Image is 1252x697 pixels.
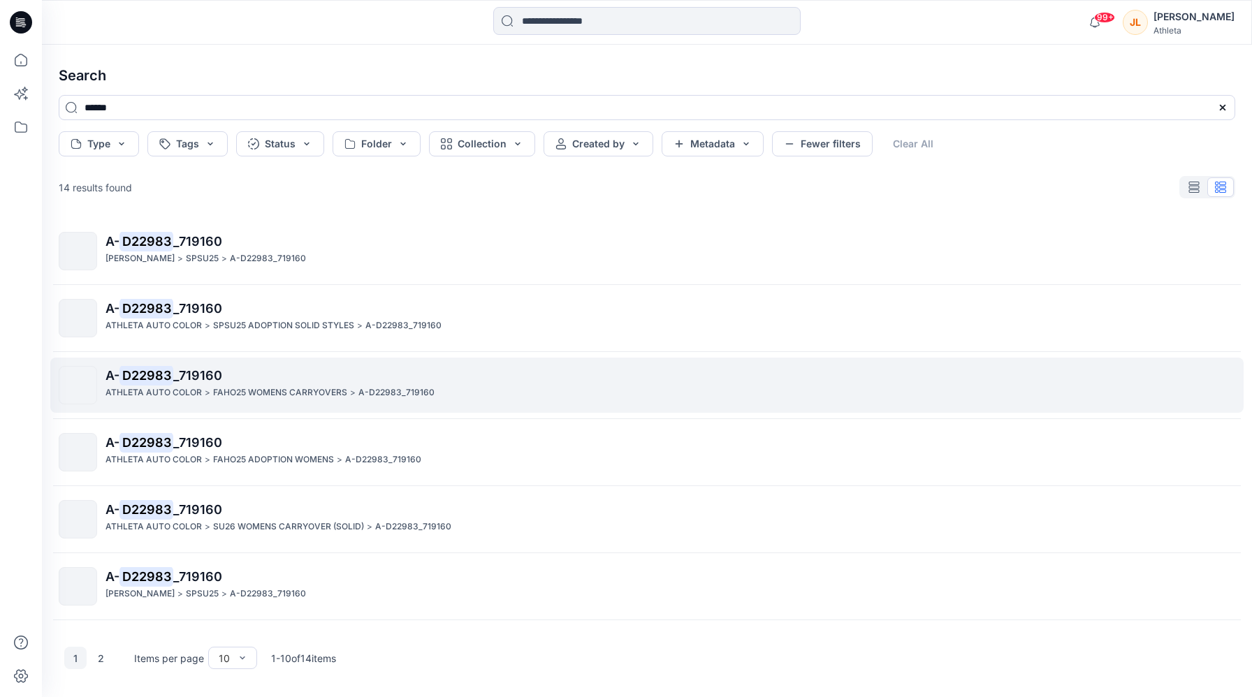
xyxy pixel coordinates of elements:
p: REGINA MIRACLE [105,251,175,266]
p: > [177,587,183,601]
p: A-D22983_719160 [230,251,306,266]
p: ATHLETA AUTO COLOR [105,520,202,534]
p: > [350,386,356,400]
p: 1 - 10 of 14 items [271,651,336,666]
p: SPSU25 ADOPTION SOLID STYLES [213,318,354,333]
span: A- [105,502,119,517]
p: ATHLETA AUTO COLOR [105,318,202,333]
p: > [205,386,210,400]
p: ATHLETA AUTO COLOR [105,386,202,400]
p: > [205,318,210,333]
mark: D22983 [119,231,173,251]
mark: D22983 [119,432,173,452]
span: A- [105,435,119,450]
button: Collection [429,131,535,156]
span: A- [105,301,119,316]
mark: D22983 [119,499,173,519]
p: A-D22983_719160 [375,520,451,534]
p: FAHO25 ADOPTION WOMENS [213,453,334,467]
button: Tags [147,131,228,156]
p: > [367,520,372,534]
span: _719160 [173,368,222,383]
mark: D22983 [119,298,173,318]
p: > [221,251,227,266]
p: A-D22983_719160 [358,386,435,400]
p: A-D22983_719160 [345,453,421,467]
p: > [205,520,210,534]
span: A- [105,368,119,383]
p: Items per page [134,651,204,666]
span: _719160 [173,569,222,584]
div: Athleta [1153,25,1235,36]
p: A-D22983_719160 [230,587,306,601]
p: > [357,318,363,333]
a: A-D22983_719160ATHLETA AUTO COLOR>SPSU25 ADOPTION SOLID STYLES>A-D22983_719160 [50,291,1244,346]
div: [PERSON_NAME] [1153,8,1235,25]
span: A- [105,234,119,249]
p: > [221,587,227,601]
span: _719160 [173,301,222,316]
button: Type [59,131,139,156]
div: JL [1123,10,1148,35]
mark: D22983 [119,365,173,385]
div: 10 [219,651,230,666]
button: 2 [89,647,112,669]
h4: Search [48,56,1246,95]
p: SPSU25 [186,587,219,601]
p: SPSU25 [186,251,219,266]
a: A-D22983_719160[PERSON_NAME]>SPSU25>A-D22983_719160 [50,223,1244,279]
p: > [177,251,183,266]
p: REGINA MIRACLE [105,587,175,601]
button: Created by [544,131,653,156]
a: A-D22983_719160ATHLETA AUTO COLOR>SPSU25 ADOPTION SOLID STYLES>A-D22983_719160 [50,626,1244,681]
span: _719160 [173,502,222,517]
p: SU26 WOMENS CARRYOVER (SOLID) [213,520,364,534]
a: A-D22983_719160ATHLETA AUTO COLOR>FAHO25 WOMENS CARRYOVERS>A-D22983_719160 [50,358,1244,413]
button: Fewer filters [772,131,873,156]
span: _719160 [173,435,222,450]
button: 1 [64,647,87,669]
span: A- [105,569,119,584]
p: > [337,453,342,467]
button: Status [236,131,324,156]
p: > [205,453,210,467]
p: FAHO25 WOMENS CARRYOVERS [213,386,347,400]
a: A-D22983_719160ATHLETA AUTO COLOR>FAHO25 ADOPTION WOMENS>A-D22983_719160 [50,425,1244,480]
button: Metadata [662,131,764,156]
button: Folder [333,131,421,156]
a: A-D22983_719160[PERSON_NAME]>SPSU25>A-D22983_719160 [50,559,1244,614]
p: A-D22983_719160 [365,318,442,333]
p: 14 results found [59,180,132,195]
mark: D22983 [119,566,173,586]
span: _719160 [173,234,222,249]
span: 99+ [1094,12,1115,23]
a: A-D22983_719160ATHLETA AUTO COLOR>SU26 WOMENS CARRYOVER (SOLID)>A-D22983_719160 [50,492,1244,547]
p: ATHLETA AUTO COLOR [105,453,202,467]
